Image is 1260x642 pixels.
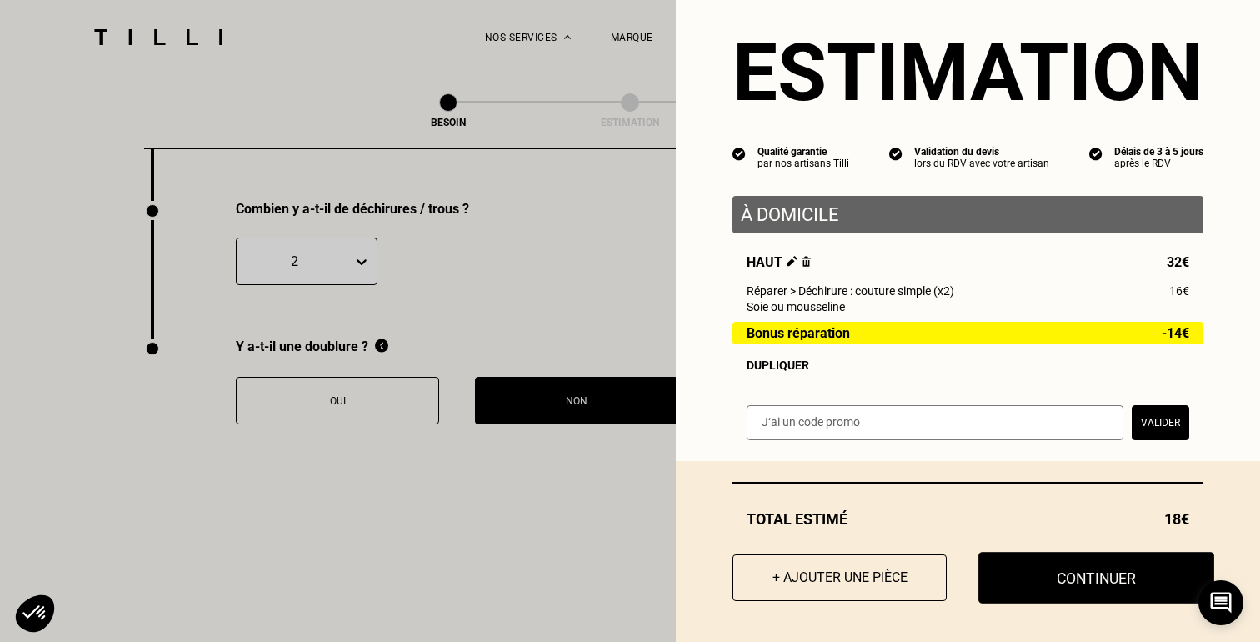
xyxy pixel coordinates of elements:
[1164,510,1189,528] span: 18€
[1114,158,1203,169] div: après le RDV
[747,300,845,313] span: Soie ou mousseline
[747,254,811,270] span: Haut
[732,554,947,601] button: + Ajouter une pièce
[747,326,850,340] span: Bonus réparation
[747,359,1189,372] div: Dupliquer
[914,146,1049,158] div: Validation du devis
[787,256,797,267] img: Éditer
[757,158,849,169] div: par nos artisans Tilli
[914,158,1049,169] div: lors du RDV avec votre artisan
[732,510,1203,528] div: Total estimé
[889,146,902,161] img: icon list info
[741,204,1195,225] p: À domicile
[1114,146,1203,158] div: Délais de 3 à 5 jours
[1089,146,1102,161] img: icon list info
[757,146,849,158] div: Qualité garantie
[978,552,1214,604] button: Continuer
[1132,405,1189,440] button: Valider
[747,405,1123,440] input: J‘ai un code promo
[1167,254,1189,270] span: 32€
[747,284,954,298] span: Réparer > Déchirure : couture simple (x2)
[1169,284,1189,298] span: 16€
[1162,326,1189,340] span: -14€
[732,146,746,161] img: icon list info
[732,26,1203,119] section: Estimation
[802,256,811,267] img: Supprimer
